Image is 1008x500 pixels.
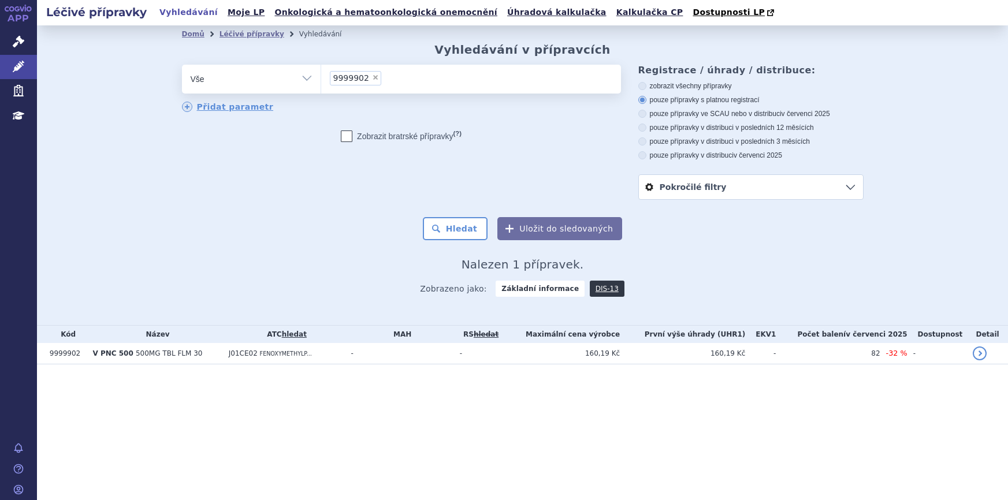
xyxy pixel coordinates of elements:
[420,281,487,297] span: Zobrazeno jako:
[341,130,462,142] label: Zobrazit bratrské přípravky
[496,281,585,297] strong: Základní informace
[620,343,745,364] td: 160,19 Kč
[454,326,503,343] th: RS
[229,349,258,357] span: J01CE02
[502,343,620,364] td: 160,19 Kč
[504,5,610,20] a: Úhradová kalkulačka
[502,326,620,343] th: Maximální cena výrobce
[782,110,830,118] span: v červenci 2025
[638,137,864,146] label: pouze přípravky v distribuci v posledních 3 měsících
[776,326,907,343] th: Počet balení
[92,349,133,357] span: V PNC 500
[454,343,503,364] td: -
[638,81,864,91] label: zobrazit všechny přípravky
[776,343,880,364] td: 82
[282,330,307,338] a: hledat
[907,326,967,343] th: Dostupnost
[462,258,584,271] span: Nalezen 1 přípravek.
[973,346,987,360] a: detail
[474,330,499,338] a: vyhledávání neobsahuje žádnou platnou referenční skupinu
[613,5,687,20] a: Kalkulačka CP
[745,343,776,364] td: -
[299,25,357,43] li: Vyhledávání
[220,30,284,38] a: Léčivé přípravky
[886,349,907,357] span: -32 %
[182,30,204,38] a: Domů
[474,330,499,338] del: hledat
[44,326,87,343] th: Kód
[333,74,369,82] span: 9999902
[693,8,765,17] span: Dostupnosti LP
[345,326,454,343] th: MAH
[907,343,967,364] td: -
[590,281,624,297] a: DIS-13
[44,343,87,364] td: 9999902
[156,5,221,20] a: Vyhledávání
[136,349,202,357] span: 500MG TBL FLM 30
[846,330,907,338] span: v červenci 2025
[639,175,863,199] a: Pokročilé filtry
[638,151,864,160] label: pouze přípravky v distribuci
[345,343,454,364] td: -
[497,217,622,240] button: Uložit do sledovaných
[638,123,864,132] label: pouze přípravky v distribuci v posledních 12 měsících
[224,5,268,20] a: Moje LP
[423,217,488,240] button: Hledat
[638,109,864,118] label: pouze přípravky ve SCAU nebo v distribuci
[689,5,780,21] a: Dostupnosti LP
[37,4,156,20] h2: Léčivé přípravky
[745,326,776,343] th: EKV1
[182,102,274,112] a: Přidat parametr
[271,5,501,20] a: Onkologická a hematoonkologická onemocnění
[620,326,745,343] th: První výše úhrady (UHR1)
[87,326,222,343] th: Název
[453,130,462,137] abbr: (?)
[434,43,611,57] h2: Vyhledávání v přípravcích
[967,326,1008,343] th: Detail
[638,65,864,76] h3: Registrace / úhrady / distribuce:
[385,70,391,85] input: 9999902
[223,326,345,343] th: ATC
[734,151,782,159] span: v červenci 2025
[260,350,312,357] span: FENOXYMETHYLP...
[372,74,379,81] span: ×
[638,95,864,105] label: pouze přípravky s platnou registrací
